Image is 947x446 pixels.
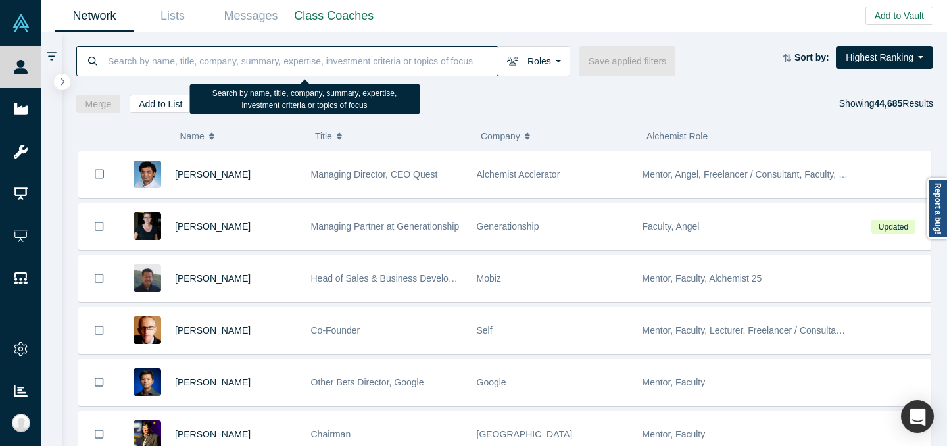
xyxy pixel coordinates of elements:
span: Company [481,122,520,150]
span: Mentor, Faculty, Alchemist 25 [643,273,762,284]
a: [PERSON_NAME] [175,169,251,180]
button: Bookmark [79,308,120,353]
a: Lists [134,1,212,32]
strong: Sort by: [794,52,829,62]
span: Results [874,98,933,109]
img: Michael Chang's Profile Image [134,264,161,292]
span: Title [315,122,332,150]
span: Mobiz [477,273,501,284]
span: Mentor, Faculty [643,377,706,387]
img: Robert Winder's Profile Image [134,316,161,344]
a: Class Coaches [290,1,378,32]
span: Managing Partner at Generationship [311,221,460,232]
a: [PERSON_NAME] [175,273,251,284]
span: Generationship [477,221,539,232]
span: Self [477,325,493,335]
a: [PERSON_NAME] [175,429,251,439]
button: Roles [498,46,570,76]
button: Add to Vault [865,7,933,25]
span: Mentor, Faculty [643,429,706,439]
a: Network [55,1,134,32]
button: Add to List [130,95,191,113]
span: Chairman [311,429,351,439]
button: Bookmark [79,204,120,249]
button: Save applied filters [579,46,675,76]
span: Faculty, Angel [643,221,700,232]
button: Merge [76,95,121,113]
img: Alchemist Vault Logo [12,14,30,32]
a: [PERSON_NAME] [175,325,251,335]
span: [GEOGRAPHIC_DATA] [477,429,573,439]
button: Title [315,122,467,150]
button: Bookmark [79,151,120,197]
button: Company [481,122,633,150]
button: Name [180,122,301,150]
span: Mentor, Angel, Freelancer / Consultant, Faculty, Partner, Lecturer, VC [643,169,925,180]
span: Google [477,377,506,387]
div: Showing [839,95,933,113]
button: Highest Ranking [836,46,933,69]
strong: 44,685 [874,98,902,109]
span: Alchemist Role [646,131,708,141]
a: [PERSON_NAME] [175,221,251,232]
a: Report a bug! [927,178,947,239]
img: Ally Hoang's Account [12,414,30,432]
span: Managing Director, CEO Quest [311,169,438,180]
button: Bookmark [79,256,120,301]
img: Gnani Palanikumar's Profile Image [134,161,161,188]
img: Steven Kan's Profile Image [134,368,161,396]
a: [PERSON_NAME] [175,377,251,387]
span: Updated [871,220,915,234]
span: Co-Founder [311,325,360,335]
span: Alchemist Acclerator [477,169,560,180]
img: Rachel Chalmers's Profile Image [134,212,161,240]
input: Search by name, title, company, summary, expertise, investment criteria or topics of focus [107,45,498,76]
a: Messages [212,1,290,32]
span: Head of Sales & Business Development (interim) [311,273,510,284]
span: Name [180,122,204,150]
button: Bookmark [79,360,120,405]
span: Other Bets Director, Google [311,377,424,387]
